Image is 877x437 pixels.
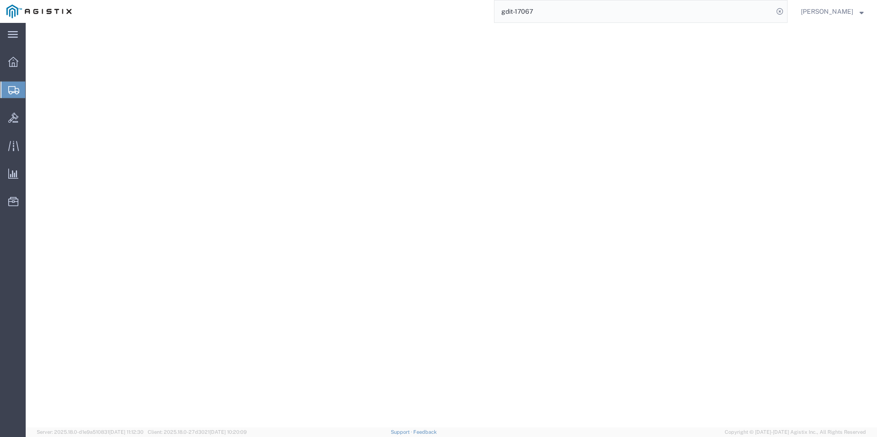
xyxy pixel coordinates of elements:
button: [PERSON_NAME] [800,6,864,17]
span: Server: 2025.18.0-d1e9a510831 [37,429,144,435]
span: [DATE] 10:20:09 [210,429,247,435]
span: Client: 2025.18.0-27d3021 [148,429,247,435]
a: Support [391,429,414,435]
a: Feedback [413,429,437,435]
img: logo [6,5,72,18]
span: [DATE] 11:12:30 [109,429,144,435]
iframe: FS Legacy Container [26,23,877,427]
span: Copyright © [DATE]-[DATE] Agistix Inc., All Rights Reserved [725,428,866,436]
span: Mitchell Mattocks [801,6,853,16]
input: Search for shipment number, reference number [494,0,773,22]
